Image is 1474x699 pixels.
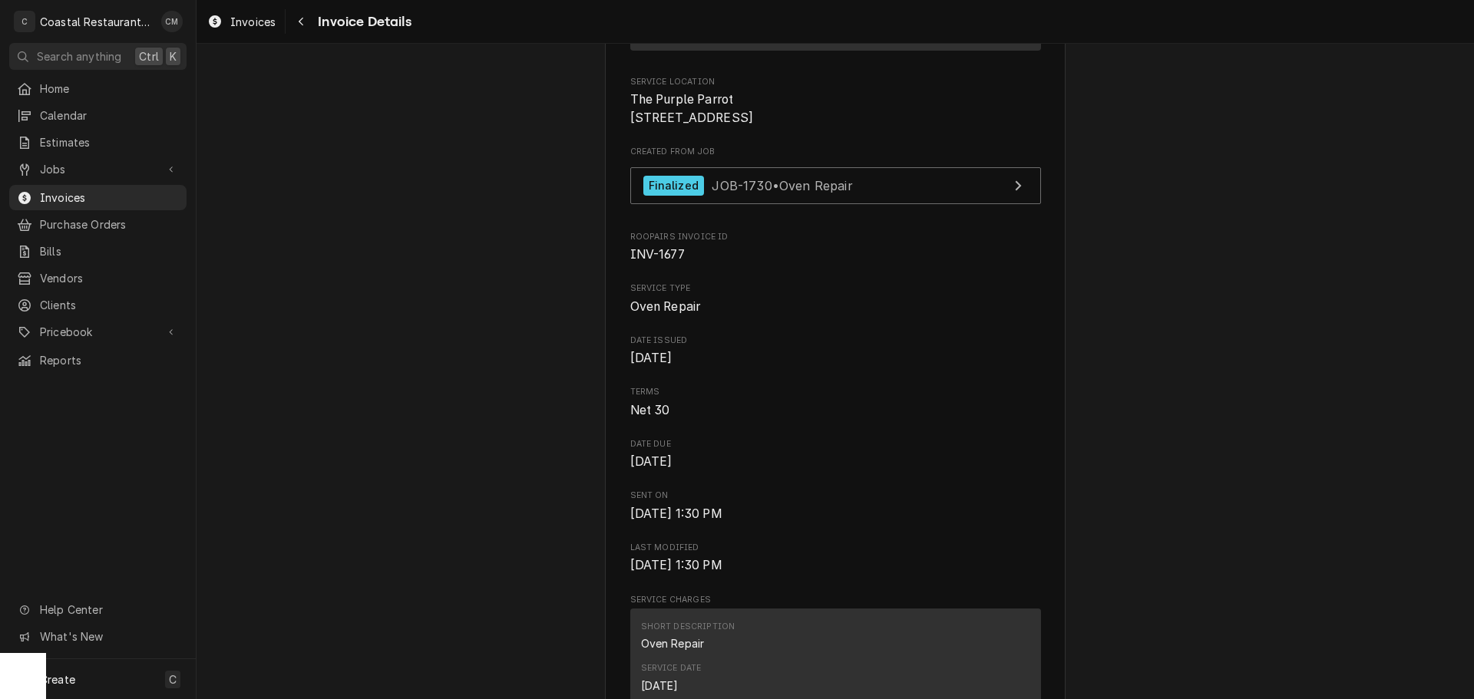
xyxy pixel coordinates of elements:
a: Go to Jobs [9,157,187,182]
span: Date Issued [630,349,1041,368]
span: [DATE] [630,454,673,469]
span: Search anything [37,48,121,64]
a: Invoices [9,185,187,210]
span: Service Location [630,91,1041,127]
span: Last Modified [630,542,1041,554]
span: Last Modified [630,556,1041,575]
span: Invoices [40,190,179,206]
span: Terms [630,401,1041,420]
div: Last Modified [630,542,1041,575]
span: Reports [40,352,179,368]
div: Created From Job [630,146,1041,212]
a: Invoices [201,9,282,35]
span: What's New [40,628,177,645]
div: Date Issued [630,335,1041,368]
div: Service Location [630,76,1041,127]
span: Sent On [630,490,1041,502]
div: Service Date [641,662,702,693]
div: Chad McMaster's Avatar [161,11,183,32]
a: Clients [9,292,187,318]
span: Roopairs Invoice ID [630,246,1041,264]
span: Home [40,81,179,97]
div: Sent On [630,490,1041,523]
span: Sent On [630,505,1041,523]
span: Service Type [630,298,1041,316]
span: Date Issued [630,335,1041,347]
span: INV-1677 [630,247,685,262]
div: Terms [630,386,1041,419]
a: Go to Help Center [9,597,187,622]
a: Vendors [9,265,187,291]
span: Created From Job [630,146,1041,158]
span: Invoice Details [313,12,411,32]
span: The Purple Parrot [STREET_ADDRESS] [630,92,754,125]
span: Pricebook [40,324,156,340]
span: Oven Repair [630,299,701,314]
span: Ctrl [139,48,159,64]
span: [DATE] 1:30 PM [630,506,722,521]
a: Purchase Orders [9,212,187,237]
span: JOB-1730 • Oven Repair [712,177,852,193]
span: Purchase Orders [40,216,179,232]
a: Reports [9,348,187,373]
span: Estimates [40,134,179,150]
span: Bills [40,243,179,259]
span: C [169,671,177,687]
span: Jobs [40,161,156,177]
div: Service Date [641,678,679,694]
div: Service Type [630,282,1041,315]
div: Short Description [641,621,735,633]
span: Service Charges [630,594,1041,606]
div: Roopairs Invoice ID [630,231,1041,264]
div: Short Description [641,635,705,651]
a: Home [9,76,187,101]
span: Date Due [630,453,1041,471]
span: Net 30 [630,403,670,417]
div: Finalized [643,176,704,196]
a: View Job [630,167,1041,205]
span: Roopairs Invoice ID [630,231,1041,243]
a: Bills [9,239,187,264]
div: CM [161,11,183,32]
a: Go to Pricebook [9,319,187,345]
button: Navigate back [289,9,313,34]
div: Date Due [630,438,1041,471]
span: Calendar [40,107,179,124]
span: Invoices [230,14,276,30]
span: [DATE] 1:30 PM [630,558,722,572]
span: Terms [630,386,1041,398]
span: Service Type [630,282,1041,295]
span: Help Center [40,602,177,618]
span: [DATE] [630,351,673,365]
a: Go to What's New [9,624,187,649]
button: Search anythingCtrlK [9,43,187,70]
div: Service Date [641,662,702,674]
a: Estimates [9,130,187,155]
div: Coastal Restaurant Repair [40,14,153,30]
span: Vendors [40,270,179,286]
span: K [170,48,177,64]
span: Clients [40,297,179,313]
div: Short Description [641,621,735,651]
div: C [14,11,35,32]
span: Create [40,673,75,686]
a: Calendar [9,103,187,128]
span: Date Due [630,438,1041,450]
span: Service Location [630,76,1041,88]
